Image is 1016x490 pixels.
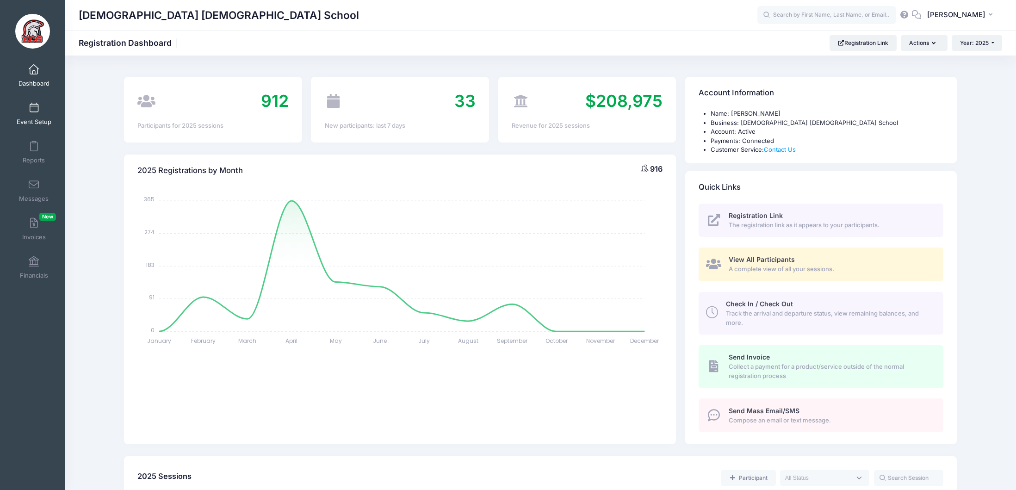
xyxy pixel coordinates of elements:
span: View All Participants [729,255,795,263]
tspan: July [418,337,430,345]
h4: Quick Links [699,174,741,200]
h1: [DEMOGRAPHIC_DATA] [DEMOGRAPHIC_DATA] School [79,5,359,26]
span: Year: 2025 [960,39,989,46]
div: New participants: last 7 days [325,121,476,130]
li: Payments: Connected [711,136,943,146]
h4: 2025 Registrations by Month [137,157,243,184]
input: Search Session [874,470,943,486]
span: Send Mass Email/SMS [729,407,799,415]
a: Add a new manual registration [721,470,775,486]
span: 33 [454,91,476,111]
span: A complete view of all your sessions. [729,265,933,274]
a: Contact Us [764,146,796,153]
li: Account: Active [711,127,943,136]
tspan: February [191,337,216,345]
span: 916 [650,164,663,174]
tspan: March [239,337,257,345]
span: Invoices [22,233,46,241]
span: 2025 Sessions [137,471,192,481]
tspan: 183 [146,261,155,268]
a: Send Invoice Collect a payment for a product/service outside of the normal registration process [699,345,943,388]
tspan: October [545,337,568,345]
button: Actions [901,35,947,51]
span: Check In / Check Out [726,300,793,308]
li: Customer Service: [711,145,943,155]
span: Dashboard [19,80,50,87]
span: Send Invoice [729,353,770,361]
a: View All Participants A complete view of all your sessions. [699,248,943,281]
span: Financials [20,272,48,279]
a: Event Setup [12,98,56,130]
span: Messages [19,195,49,203]
tspan: 274 [144,228,155,236]
tspan: 91 [149,293,155,301]
a: Check In / Check Out Track the arrival and departure status, view remaining balances, and more. [699,292,943,335]
li: Business: [DEMOGRAPHIC_DATA] [DEMOGRAPHIC_DATA] School [711,118,943,128]
li: Name: [PERSON_NAME] [711,109,943,118]
span: Event Setup [17,118,51,126]
a: Financials [12,251,56,284]
tspan: December [631,337,660,345]
a: Registration Link The registration link as it appears to your participants. [699,204,943,237]
div: Participants for 2025 sessions [137,121,288,130]
input: Search by First Name, Last Name, or Email... [757,6,896,25]
span: New [39,213,56,221]
span: 912 [261,91,289,111]
a: Send Mass Email/SMS Compose an email or text message. [699,398,943,432]
span: Track the arrival and departure status, view remaining balances, and more. [726,309,933,327]
span: Registration Link [729,211,783,219]
tspan: January [147,337,171,345]
tspan: April [285,337,297,345]
tspan: 0 [151,326,155,334]
h4: Account Information [699,80,774,106]
span: [PERSON_NAME] [927,10,985,20]
a: Reports [12,136,56,168]
tspan: June [373,337,387,345]
tspan: August [458,337,478,345]
span: Reports [23,156,45,164]
h1: Registration Dashboard [79,38,180,48]
a: Messages [12,174,56,207]
span: Compose an email or text message. [729,416,933,425]
span: $208,975 [585,91,663,111]
textarea: Search [785,474,851,482]
span: Collect a payment for a product/service outside of the normal registration process [729,362,933,380]
a: InvoicesNew [12,213,56,245]
tspan: May [330,337,342,345]
span: The registration link as it appears to your participants. [729,221,933,230]
tspan: September [497,337,528,345]
img: Evangelical Christian School [15,14,50,49]
a: Registration Link [830,35,897,51]
tspan: 365 [144,195,155,203]
tspan: November [586,337,615,345]
div: Revenue for 2025 sessions [512,121,663,130]
a: Dashboard [12,59,56,92]
button: [PERSON_NAME] [921,5,1002,26]
button: Year: 2025 [952,35,1002,51]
